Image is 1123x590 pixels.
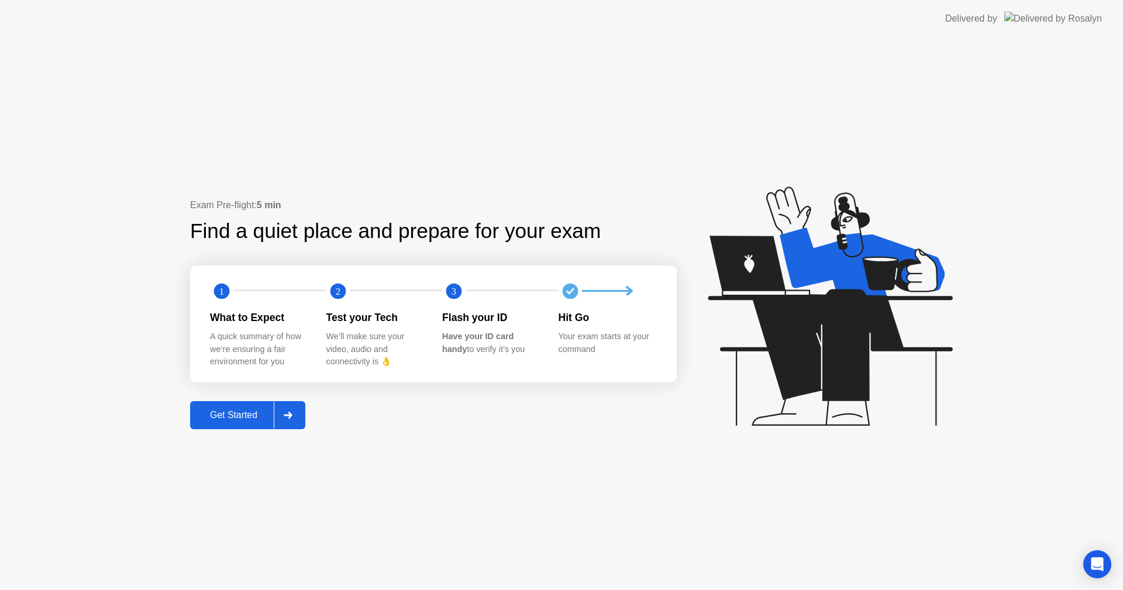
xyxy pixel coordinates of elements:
button: Get Started [190,401,305,429]
b: Have your ID card handy [442,332,514,354]
div: Delivered by [945,12,997,26]
div: What to Expect [210,310,308,325]
div: Find a quiet place and prepare for your exam [190,216,602,247]
div: Open Intercom Messenger [1083,550,1111,578]
b: 5 min [257,200,281,210]
div: Exam Pre-flight: [190,198,677,212]
div: Test your Tech [326,310,424,325]
div: Get Started [194,410,274,420]
div: Flash your ID [442,310,540,325]
div: Hit Go [559,310,656,325]
div: Your exam starts at your command [559,330,656,356]
text: 3 [452,285,456,296]
div: We’ll make sure your video, audio and connectivity is 👌 [326,330,424,368]
text: 2 [335,285,340,296]
text: 1 [219,285,224,296]
img: Delivered by Rosalyn [1004,12,1102,25]
div: A quick summary of how we’re ensuring a fair environment for you [210,330,308,368]
div: to verify it’s you [442,330,540,356]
